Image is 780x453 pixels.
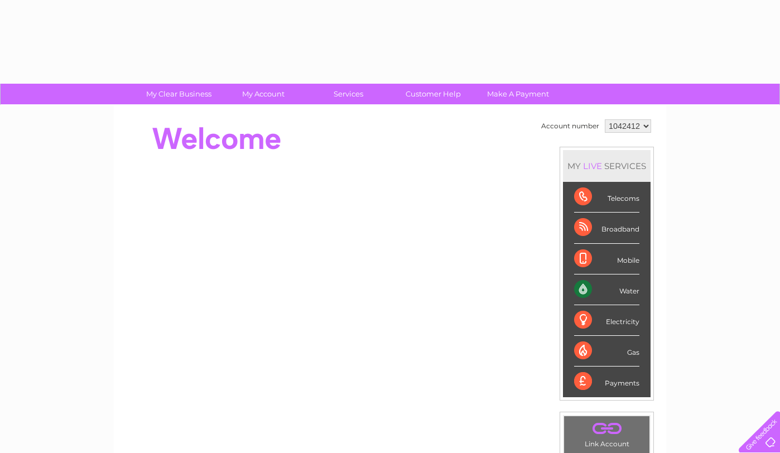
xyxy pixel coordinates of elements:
td: Account number [538,117,602,136]
div: Telecoms [574,182,639,213]
div: Broadband [574,213,639,243]
a: . [567,419,647,438]
td: Link Account [564,416,650,451]
div: Electricity [574,305,639,336]
div: Mobile [574,244,639,274]
div: Gas [574,336,639,367]
a: Services [302,84,394,104]
div: LIVE [581,161,604,171]
a: My Clear Business [133,84,225,104]
a: My Account [218,84,310,104]
div: MY SERVICES [563,150,651,182]
div: Water [574,274,639,305]
div: Payments [574,367,639,397]
a: Make A Payment [472,84,564,104]
a: Customer Help [387,84,479,104]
